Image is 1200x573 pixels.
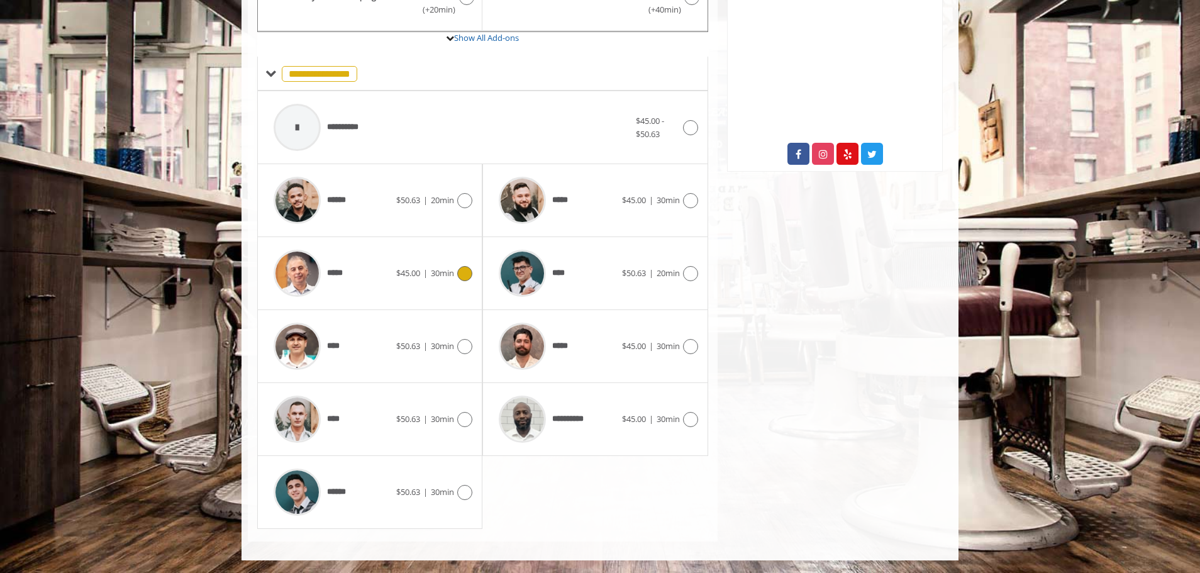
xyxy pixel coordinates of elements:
[657,340,680,352] span: 30min
[396,194,420,206] span: $50.63
[431,413,454,425] span: 30min
[396,413,420,425] span: $50.63
[622,340,646,352] span: $45.00
[622,413,646,425] span: $45.00
[423,486,428,498] span: |
[423,413,428,425] span: |
[657,194,680,206] span: 30min
[649,413,653,425] span: |
[657,413,680,425] span: 30min
[423,194,428,206] span: |
[396,340,420,352] span: $50.63
[649,194,653,206] span: |
[431,194,454,206] span: 20min
[416,3,453,16] span: (+20min )
[649,340,653,352] span: |
[657,267,680,279] span: 20min
[641,3,678,16] span: (+40min )
[431,486,454,498] span: 30min
[622,267,646,279] span: $50.63
[396,486,420,498] span: $50.63
[454,32,519,43] a: Show All Add-ons
[396,267,420,279] span: $45.00
[636,115,664,140] span: $45.00 - $50.63
[622,194,646,206] span: $45.00
[431,267,454,279] span: 30min
[649,267,653,279] span: |
[423,340,428,352] span: |
[423,267,428,279] span: |
[431,340,454,352] span: 30min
